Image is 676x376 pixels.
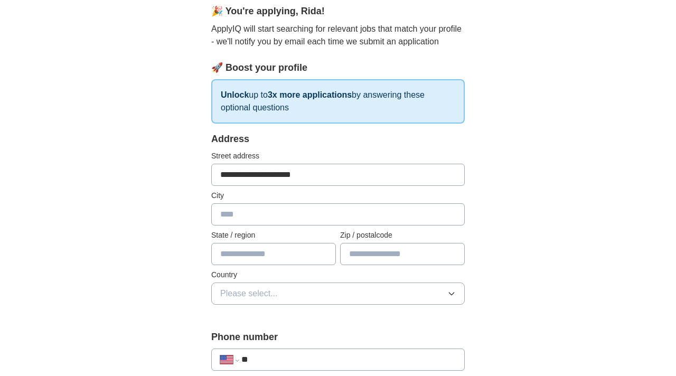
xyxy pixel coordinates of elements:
[340,230,465,241] label: Zip / postalcode
[211,269,465,280] label: Country
[211,230,336,241] label: State / region
[220,287,278,300] span: Please select...
[211,79,465,124] p: up to by answering these optional questions
[211,132,465,146] div: Address
[211,330,465,344] label: Phone number
[211,190,465,201] label: City
[211,283,465,305] button: Please select...
[211,4,465,18] div: 🎉 You're applying , Rida !
[211,151,465,162] label: Street address
[211,23,465,48] p: ApplyIQ will start searching for relevant jobs that match your profile - we'll notify you by emai...
[268,90,352,99] strong: 3x more applications
[211,61,465,75] div: 🚀 Boost your profile
[221,90,249,99] strong: Unlock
